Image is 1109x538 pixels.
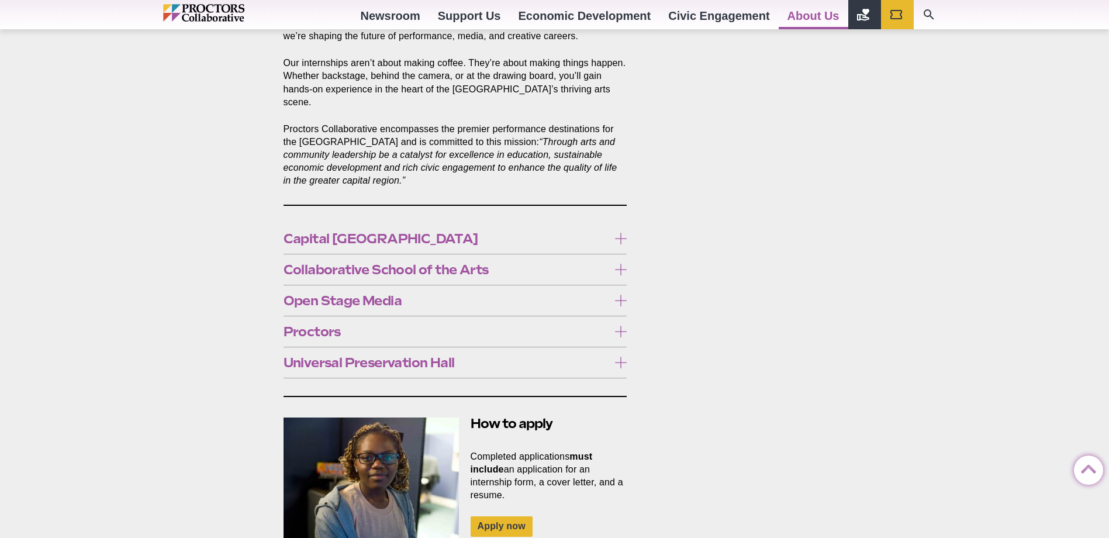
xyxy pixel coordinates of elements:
span: Capital [GEOGRAPHIC_DATA] [284,232,609,245]
span: Open Stage Media [284,294,609,307]
h2: How to apply [284,415,627,433]
span: Collaborative School of the Arts [284,263,609,276]
span: Proctors [284,325,609,338]
p: Proctors Collaborative encompasses the premier performance destinations for the [GEOGRAPHIC_DATA]... [284,123,627,187]
a: Back to Top [1074,456,1097,480]
img: Proctors logo [163,4,295,22]
a: Apply now [471,516,533,537]
p: Our internships aren’t about making coffee. They’re about making things happen. Whether backstage... [284,57,627,108]
span: Universal Preservation Hall [284,356,609,369]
